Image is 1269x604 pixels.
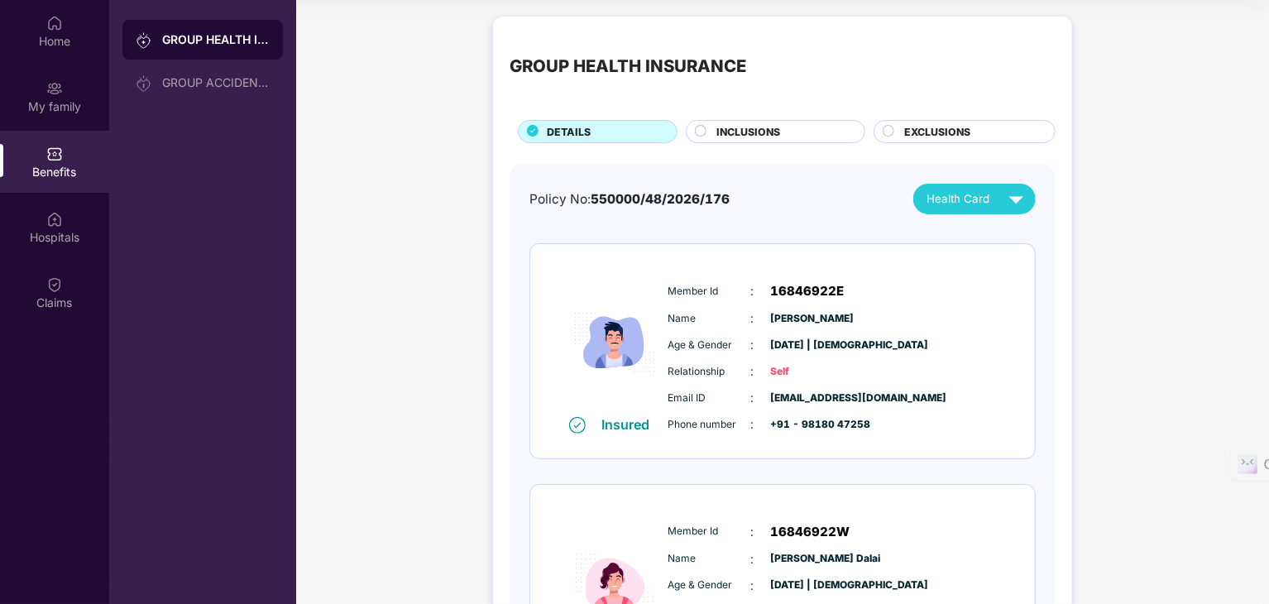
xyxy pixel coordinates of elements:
[751,523,754,541] span: :
[565,269,664,415] img: icon
[771,391,854,406] span: [EMAIL_ADDRESS][DOMAIN_NAME]
[668,311,751,327] span: Name
[46,276,63,293] img: svg+xml;base64,PHN2ZyBpZD0iQ2xhaW0iIHhtbG5zPSJodHRwOi8vd3d3LnczLm9yZy8yMDAwL3N2ZyIgd2lkdGg9IjIwIi...
[771,522,850,542] span: 16846922W
[751,389,754,407] span: :
[771,311,854,327] span: [PERSON_NAME]
[904,124,970,140] span: EXCLUSIONS
[46,15,63,31] img: svg+xml;base64,PHN2ZyBpZD0iSG9tZSIgeG1sbnM9Imh0dHA6Ly93d3cudzMub3JnLzIwMDAvc3ZnIiB3aWR0aD0iMjAiIG...
[668,524,751,539] span: Member Id
[668,417,751,433] span: Phone number
[927,190,989,208] span: Health Card
[136,32,152,49] img: svg+xml;base64,PHN2ZyB3aWR0aD0iMjAiIGhlaWdodD0iMjAiIHZpZXdCb3g9IjAgMCAyMCAyMCIgZmlsbD0ibm9uZSIgeG...
[771,417,854,433] span: +91 - 98180 47258
[771,551,854,567] span: [PERSON_NAME] Dalai
[591,191,730,207] span: 550000/48/2026/176
[716,124,780,140] span: INCLUSIONS
[510,53,746,79] div: GROUP HEALTH INSURANCE
[751,309,754,328] span: :
[668,391,751,406] span: Email ID
[913,184,1036,214] button: Health Card
[162,76,270,89] div: GROUP ACCIDENTAL INSURANCE
[668,338,751,353] span: Age & Gender
[668,578,751,593] span: Age & Gender
[569,417,586,434] img: svg+xml;base64,PHN2ZyB4bWxucz0iaHR0cDovL3d3dy53My5vcmcvMjAwMC9zdmciIHdpZHRoPSIxNiIgaGVpZ2h0PSIxNi...
[771,364,854,380] span: Self
[46,80,63,97] img: svg+xml;base64,PHN2ZyB3aWR0aD0iMjAiIGhlaWdodD0iMjAiIHZpZXdCb3g9IjAgMCAyMCAyMCIgZmlsbD0ibm9uZSIgeG...
[1002,185,1031,213] img: svg+xml;base64,PHN2ZyB4bWxucz0iaHR0cDovL3d3dy53My5vcmcvMjAwMC9zdmciIHZpZXdCb3g9IjAgMCAyNCAyNCIgd2...
[136,75,152,92] img: svg+xml;base64,PHN2ZyB3aWR0aD0iMjAiIGhlaWdodD0iMjAiIHZpZXdCb3g9IjAgMCAyMCAyMCIgZmlsbD0ibm9uZSIgeG...
[751,550,754,568] span: :
[751,362,754,381] span: :
[751,577,754,595] span: :
[46,211,63,228] img: svg+xml;base64,PHN2ZyBpZD0iSG9zcGl0YWxzIiB4bWxucz0iaHR0cDovL3d3dy53My5vcmcvMjAwMC9zdmciIHdpZHRoPS...
[46,146,63,162] img: svg+xml;base64,PHN2ZyBpZD0iQmVuZWZpdHMiIHhtbG5zPSJodHRwOi8vd3d3LnczLm9yZy8yMDAwL3N2ZyIgd2lkdGg9Ij...
[751,336,754,354] span: :
[668,364,751,380] span: Relationship
[602,416,660,433] div: Insured
[529,189,730,209] div: Policy No:
[751,282,754,300] span: :
[668,284,751,300] span: Member Id
[547,124,591,140] span: DETAILS
[771,338,854,353] span: [DATE] | [DEMOGRAPHIC_DATA]
[751,415,754,434] span: :
[668,551,751,567] span: Name
[162,31,270,48] div: GROUP HEALTH INSURANCE
[771,281,845,301] span: 16846922E
[771,578,854,593] span: [DATE] | [DEMOGRAPHIC_DATA]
